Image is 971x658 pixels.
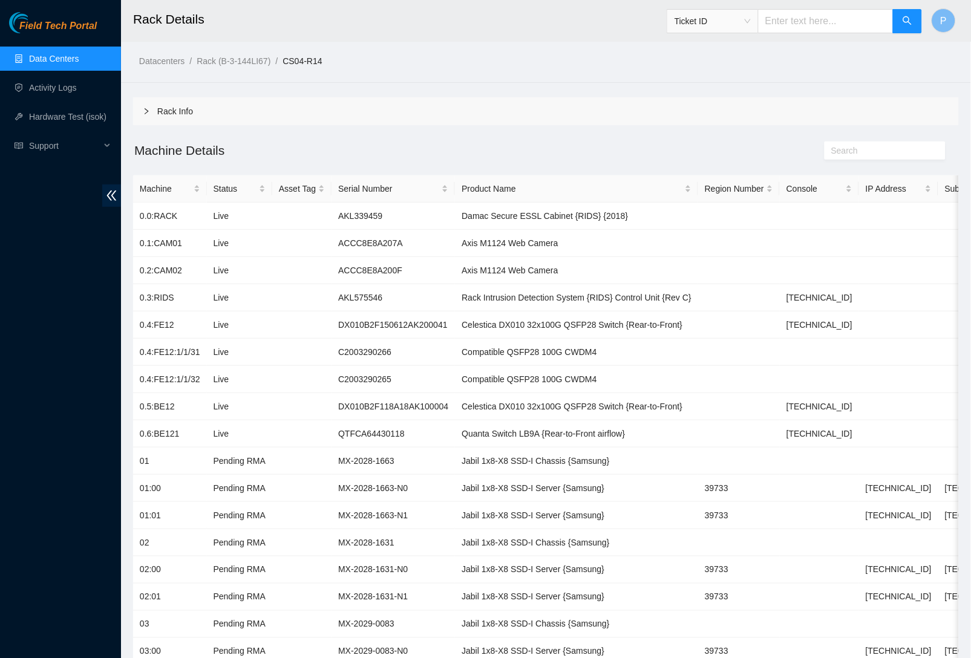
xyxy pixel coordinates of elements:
[283,56,322,66] a: CS04-R14
[332,475,455,502] td: MX-2028-1663-N0
[133,611,207,638] td: 03
[133,257,207,284] td: 0.2:CAM02
[207,448,272,475] td: Pending RMA
[780,393,859,420] td: [TECHNICAL_ID]
[207,230,272,257] td: Live
[455,529,698,556] td: Jabil 1x8-X8 SSD-I Chassis {Samsung}
[455,584,698,611] td: Jabil 1x8-X8 SSD-I Server {Samsung}
[207,393,272,420] td: Live
[332,393,455,420] td: DX010B2F118A18AK100004
[207,311,272,339] td: Live
[143,108,150,115] span: right
[207,611,272,638] td: Pending RMA
[29,54,79,64] a: Data Centers
[197,56,270,66] a: Rack (B-3-144LI67)
[332,339,455,366] td: C2003290266
[133,203,207,230] td: 0.0:RACK
[207,257,272,284] td: Live
[29,83,77,93] a: Activity Logs
[207,203,272,230] td: Live
[207,556,272,584] td: Pending RMA
[831,144,929,157] input: Search
[332,556,455,584] td: MX-2028-1631-N0
[19,21,97,32] span: Field Tech Portal
[455,611,698,638] td: Jabil 1x8-X8 SSD-I Chassis {Samsung}
[9,12,61,33] img: Akamai Technologies
[133,311,207,339] td: 0.4:FE12
[133,475,207,502] td: 01:00
[332,584,455,611] td: MX-2028-1631-N1
[698,475,780,502] td: 39733
[455,366,698,393] td: Compatible QSFP28 100G CWDM4
[455,556,698,584] td: Jabil 1x8-X8 SSD-I Server {Samsung}
[893,9,922,33] button: search
[675,12,751,30] span: Ticket ID
[332,366,455,393] td: C2003290265
[133,339,207,366] td: 0.4:FE12:1/1/31
[698,584,780,611] td: 39733
[276,56,278,66] span: /
[455,475,698,502] td: Jabil 1x8-X8 SSD-I Server {Samsung}
[332,529,455,556] td: MX-2028-1631
[207,502,272,529] td: Pending RMA
[332,284,455,311] td: AKL575546
[932,8,956,33] button: P
[207,284,272,311] td: Live
[29,112,106,122] a: Hardware Test (isok)
[207,420,272,448] td: Live
[133,420,207,448] td: 0.6:BE121
[15,142,23,150] span: read
[455,393,698,420] td: Celestica DX010 32x100G QSFP28 Switch {Rear-to-Front}
[133,284,207,311] td: 0.3:RIDS
[332,420,455,448] td: QTFCA64430118
[455,230,698,257] td: Axis M1124 Web Camera
[133,556,207,584] td: 02:00
[698,502,780,529] td: 39733
[139,56,185,66] a: Datacenters
[133,366,207,393] td: 0.4:FE12:1/1/32
[332,257,455,284] td: ACCC8E8A200F
[859,502,938,529] td: [TECHNICAL_ID]
[455,257,698,284] td: Axis M1124 Web Camera
[455,203,698,230] td: Damac Secure ESSL Cabinet {RIDS} {2018}
[133,529,207,556] td: 02
[698,556,780,584] td: 39733
[29,134,100,158] span: Support
[133,502,207,529] td: 01:01
[207,475,272,502] td: Pending RMA
[455,420,698,448] td: Quanta Switch LB9A {Rear-to-Front airflow}
[455,502,698,529] td: Jabil 1x8-X8 SSD-I Server {Samsung}
[780,311,859,339] td: [TECHNICAL_ID]
[133,448,207,475] td: 01
[903,16,912,27] span: search
[207,339,272,366] td: Live
[133,140,753,160] h2: Machine Details
[941,13,947,28] span: P
[9,22,97,37] a: Akamai TechnologiesField Tech Portal
[780,420,859,448] td: [TECHNICAL_ID]
[455,448,698,475] td: Jabil 1x8-X8 SSD-I Chassis {Samsung}
[758,9,894,33] input: Enter text here...
[207,584,272,611] td: Pending RMA
[332,502,455,529] td: MX-2028-1663-N1
[859,556,938,584] td: [TECHNICAL_ID]
[102,184,121,207] span: double-left
[780,284,859,311] td: [TECHNICAL_ID]
[859,584,938,611] td: [TECHNICAL_ID]
[133,393,207,420] td: 0.5:BE12
[332,311,455,339] td: DX010B2F150612AK200041
[332,203,455,230] td: AKL339459
[133,230,207,257] td: 0.1:CAM01
[455,339,698,366] td: Compatible QSFP28 100G CWDM4
[207,529,272,556] td: Pending RMA
[332,611,455,638] td: MX-2029-0083
[207,366,272,393] td: Live
[455,284,698,311] td: Rack Intrusion Detection System {RIDS} Control Unit {Rev C}
[332,230,455,257] td: ACCC8E8A207A
[133,97,959,125] div: Rack Info
[189,56,192,66] span: /
[332,448,455,475] td: MX-2028-1663
[133,584,207,611] td: 02:01
[455,311,698,339] td: Celestica DX010 32x100G QSFP28 Switch {Rear-to-Front}
[859,475,938,502] td: [TECHNICAL_ID]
